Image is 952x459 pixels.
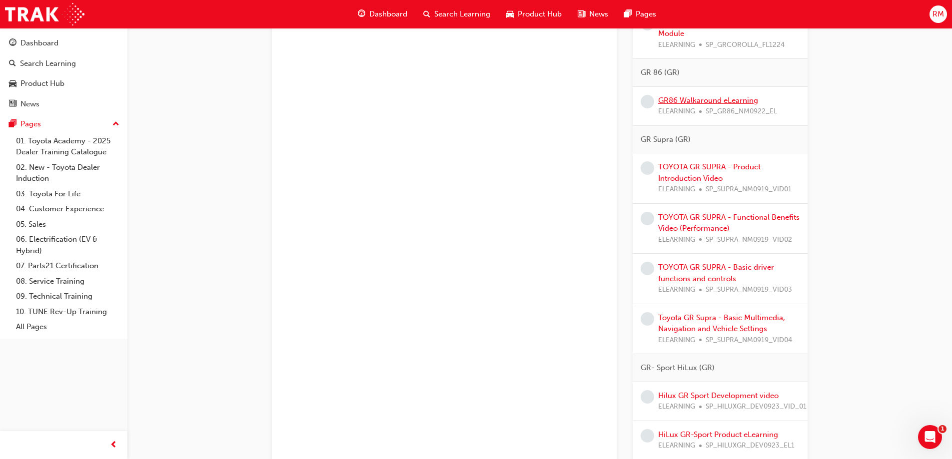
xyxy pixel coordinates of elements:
[930,5,947,23] button: RM
[658,284,695,296] span: ELEARNING
[658,162,761,183] a: TOYOTA GR SUPRA - Product Introduction Video
[706,106,777,117] span: SP_GR86_NM0922_EL
[706,440,795,452] span: SP_HILUXGR_DEV0923_EL1
[616,4,664,24] a: pages-iconPages
[12,217,123,232] a: 05. Sales
[110,439,117,452] span: prev-icon
[578,8,585,20] span: news-icon
[706,234,792,246] span: SP_SUPRA_NM0919_VID02
[20,37,58,49] div: Dashboard
[658,335,695,346] span: ELEARNING
[358,8,365,20] span: guage-icon
[369,8,407,20] span: Dashboard
[12,160,123,186] a: 02. New - Toyota Dealer Induction
[658,106,695,117] span: ELEARNING
[498,4,570,24] a: car-iconProduct Hub
[12,289,123,304] a: 09. Technical Training
[4,74,123,93] a: Product Hub
[658,234,695,246] span: ELEARNING
[658,263,774,283] a: TOYOTA GR SUPRA - Basic driver functions and controls
[415,4,498,24] a: search-iconSearch Learning
[641,312,654,326] span: learningRecordVerb_NONE-icon
[9,59,16,68] span: search-icon
[12,304,123,320] a: 10. TUNE Rev-Up Training
[658,39,695,51] span: ELEARNING
[9,120,16,129] span: pages-icon
[636,8,656,20] span: Pages
[658,184,695,195] span: ELEARNING
[12,232,123,258] a: 06. Electrification (EV & Hybrid)
[706,39,785,51] span: SP_GRCOROLLA_FL1224
[658,440,695,452] span: ELEARNING
[706,184,792,195] span: SP_SUPRA_NM0919_VID01
[658,401,695,413] span: ELEARNING
[570,4,616,24] a: news-iconNews
[518,8,562,20] span: Product Hub
[658,213,800,233] a: TOYOTA GR SUPRA - Functional Benefits Video (Performance)
[641,390,654,404] span: learningRecordVerb_NONE-icon
[641,262,654,275] span: learningRecordVerb_NONE-icon
[9,100,16,109] span: news-icon
[4,32,123,115] button: DashboardSearch LearningProduct HubNews
[5,3,84,25] img: Trak
[4,115,123,133] button: Pages
[20,98,39,110] div: News
[20,78,64,89] div: Product Hub
[641,362,715,374] span: GR- Sport HiLux (GR)
[12,133,123,160] a: 01. Toyota Academy - 2025 Dealer Training Catalogue
[12,201,123,217] a: 04. Customer Experience
[9,39,16,48] span: guage-icon
[4,95,123,113] a: News
[506,8,514,20] span: car-icon
[434,8,490,20] span: Search Learning
[624,8,632,20] span: pages-icon
[918,425,942,449] iframe: Intercom live chat
[658,391,779,400] a: Hilux GR Sport Development video
[706,335,792,346] span: SP_SUPRA_NM0919_VID04
[423,8,430,20] span: search-icon
[589,8,608,20] span: News
[20,58,76,69] div: Search Learning
[12,274,123,289] a: 08. Service Training
[658,96,758,105] a: GR86 Walkaround eLearning
[4,54,123,73] a: Search Learning
[641,95,654,108] span: learningRecordVerb_NONE-icon
[112,118,119,131] span: up-icon
[706,401,807,413] span: SP_HILUXGR_DEV0923_VID_01
[12,186,123,202] a: 03. Toyota For Life
[933,8,944,20] span: RM
[641,212,654,225] span: learningRecordVerb_NONE-icon
[658,313,785,334] a: Toyota GR Supra - Basic Multimedia, Navigation and Vehicle Settings
[20,118,41,130] div: Pages
[12,319,123,335] a: All Pages
[939,425,947,433] span: 1
[9,79,16,88] span: car-icon
[641,67,680,78] span: GR 86 (GR)
[658,430,778,439] a: HiLux GR-Sport Product eLearning
[641,429,654,443] span: learningRecordVerb_NONE-icon
[4,34,123,52] a: Dashboard
[706,284,792,296] span: SP_SUPRA_NM0919_VID03
[641,134,691,145] span: GR Supra (GR)
[12,258,123,274] a: 07. Parts21 Certification
[641,161,654,175] span: learningRecordVerb_NONE-icon
[350,4,415,24] a: guage-iconDashboard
